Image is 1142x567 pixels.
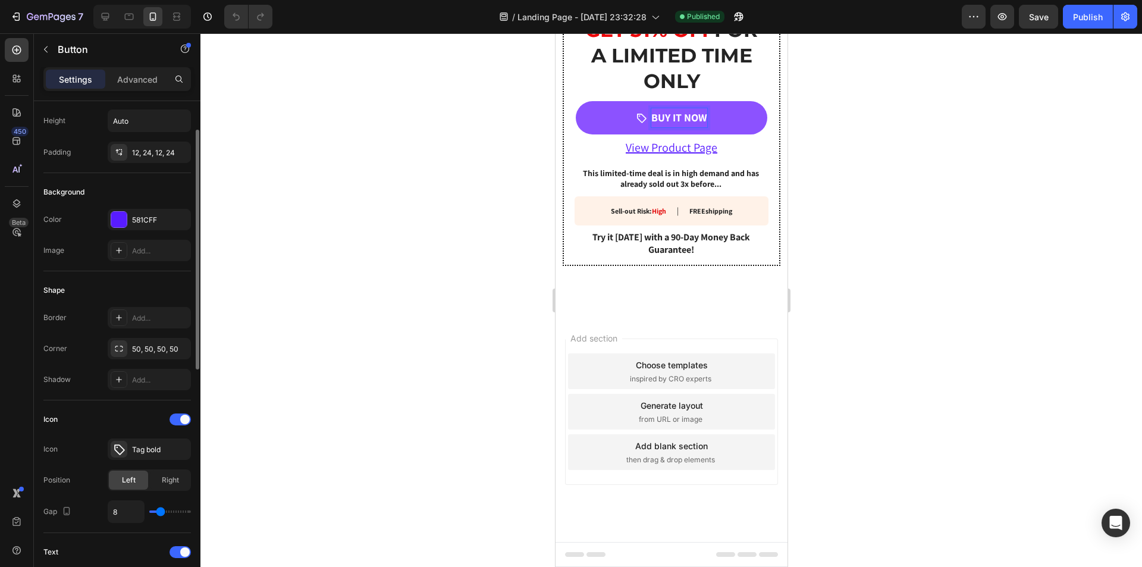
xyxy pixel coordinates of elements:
[71,421,159,432] span: then drag & drop elements
[43,214,62,225] div: Color
[1102,509,1130,537] div: Open Intercom Messenger
[43,475,70,485] div: Position
[43,147,71,158] div: Padding
[10,299,67,311] span: Add section
[43,414,58,425] div: Icon
[43,245,64,256] div: Image
[58,42,159,57] p: Button
[80,325,152,338] div: Choose templates
[43,343,67,354] div: Corner
[43,374,71,385] div: Shadow
[512,11,515,23] span: /
[43,547,58,557] div: Text
[70,106,162,122] a: View Product Page
[74,340,156,351] span: inspired by CRO experts
[1073,11,1103,23] div: Publish
[117,73,158,86] p: Advanced
[85,366,148,378] div: Generate layout
[132,313,188,324] div: Add...
[687,11,720,22] span: Published
[83,381,147,391] span: from URL or image
[1063,5,1113,29] button: Publish
[96,75,152,94] div: Rich Text Editor. Editing area: main
[556,33,788,567] iframe: Design area
[121,171,123,184] p: |
[55,173,111,183] p: Sell-out Risk:
[96,75,152,94] p: BUY IT NOW
[43,312,67,323] div: Border
[43,187,84,198] div: Background
[96,173,111,182] strong: High
[132,375,188,386] div: Add...
[132,215,188,225] div: 581CFF
[9,218,29,227] div: Beta
[132,246,188,256] div: Add...
[80,406,152,419] div: Add blank section
[1019,5,1058,29] button: Save
[14,198,217,223] p: Try it [DATE] with a 90-Day Money Back Guarantee!
[132,148,188,158] div: 12, 24, 12, 24
[20,68,212,101] a: Rich Text Editor. Editing area: main
[11,127,29,136] div: 450
[43,285,65,296] div: Shape
[43,504,74,520] div: Gap
[122,475,136,485] span: Left
[108,110,190,131] input: Auto
[162,475,179,485] span: Right
[224,5,272,29] div: Undo/Redo
[1029,12,1049,22] span: Save
[108,501,144,522] input: Auto
[132,444,188,455] div: Tag bold
[517,11,647,23] span: Landing Page - [DATE] 23:32:28
[134,173,177,183] p: shipping
[43,444,58,455] div: Icon
[78,10,83,24] p: 7
[43,115,65,126] div: Height
[20,134,211,156] p: This limited-time deal is in high demand and has already sold out 3x before...
[134,173,150,182] strong: FREE
[59,73,92,86] p: Settings
[5,5,89,29] button: 7
[132,344,188,355] div: 50, 50, 50, 50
